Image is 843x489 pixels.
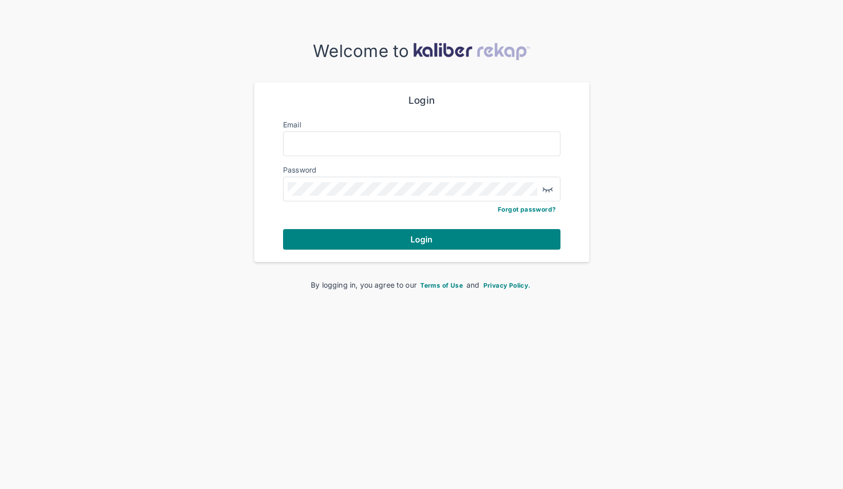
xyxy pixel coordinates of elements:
[283,95,560,107] div: Login
[498,205,556,213] a: Forgot password?
[271,279,573,290] div: By logging in, you agree to our and
[541,183,554,195] img: eye-closed.fa43b6e4.svg
[410,234,433,244] span: Login
[482,280,532,289] a: Privacy Policy.
[419,280,464,289] a: Terms of Use
[483,281,531,289] span: Privacy Policy.
[283,120,301,129] label: Email
[283,229,560,250] button: Login
[413,43,530,60] img: kaliber-logo
[283,165,317,174] label: Password
[420,281,463,289] span: Terms of Use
